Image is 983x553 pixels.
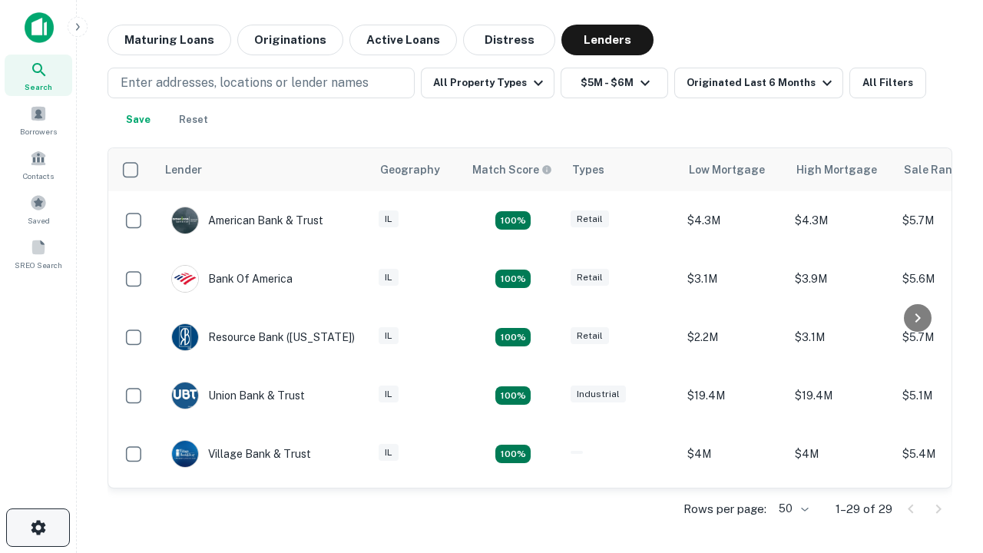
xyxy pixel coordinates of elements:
[5,188,72,230] a: Saved
[571,210,609,228] div: Retail
[495,211,531,230] div: Matching Properties: 7, hasApolloMatch: undefined
[5,233,72,274] a: SREO Search
[680,483,787,541] td: $4M
[687,74,836,92] div: Originated Last 6 Months
[836,500,892,518] p: 1–29 of 29
[171,440,311,468] div: Village Bank & Trust
[25,12,54,43] img: capitalize-icon.png
[472,161,552,178] div: Capitalize uses an advanced AI algorithm to match your search with the best lender. The match sco...
[165,161,202,179] div: Lender
[561,68,668,98] button: $5M - $6M
[172,382,198,409] img: picture
[796,161,877,179] div: High Mortgage
[5,144,72,185] a: Contacts
[380,161,440,179] div: Geography
[787,191,895,250] td: $4.3M
[572,161,604,179] div: Types
[114,104,163,135] button: Save your search to get updates of matches that match your search criteria.
[906,381,983,455] iframe: Chat Widget
[172,207,198,233] img: picture
[495,386,531,405] div: Matching Properties: 4, hasApolloMatch: undefined
[171,265,293,293] div: Bank Of America
[472,161,549,178] h6: Match Score
[15,259,62,271] span: SREO Search
[680,148,787,191] th: Low Mortgage
[674,68,843,98] button: Originated Last 6 Months
[561,25,654,55] button: Lenders
[172,441,198,467] img: picture
[680,308,787,366] td: $2.2M
[172,266,198,292] img: picture
[787,366,895,425] td: $19.4M
[571,269,609,286] div: Retail
[172,324,198,350] img: picture
[5,99,72,141] a: Borrowers
[463,148,563,191] th: Capitalize uses an advanced AI algorithm to match your search with the best lender. The match sco...
[680,250,787,308] td: $3.1M
[171,323,355,351] div: Resource Bank ([US_STATE])
[121,74,369,92] p: Enter addresses, locations or lender names
[108,25,231,55] button: Maturing Loans
[571,386,626,403] div: Industrial
[169,104,218,135] button: Reset
[680,425,787,483] td: $4M
[563,148,680,191] th: Types
[787,250,895,308] td: $3.9M
[689,161,765,179] div: Low Mortgage
[25,81,52,93] span: Search
[171,382,305,409] div: Union Bank & Trust
[787,308,895,366] td: $3.1M
[379,386,399,403] div: IL
[156,148,371,191] th: Lender
[379,327,399,345] div: IL
[20,125,57,137] span: Borrowers
[849,68,926,98] button: All Filters
[371,148,463,191] th: Geography
[495,445,531,463] div: Matching Properties: 6, hasApolloMatch: undefined
[495,328,531,346] div: Matching Properties: 4, hasApolloMatch: undefined
[421,68,554,98] button: All Property Types
[28,214,50,227] span: Saved
[5,55,72,96] a: Search
[349,25,457,55] button: Active Loans
[379,269,399,286] div: IL
[171,207,323,234] div: American Bank & Trust
[23,170,54,182] span: Contacts
[237,25,343,55] button: Originations
[379,210,399,228] div: IL
[463,25,555,55] button: Distress
[495,270,531,288] div: Matching Properties: 4, hasApolloMatch: undefined
[680,191,787,250] td: $4.3M
[683,500,766,518] p: Rows per page:
[680,366,787,425] td: $19.4M
[787,148,895,191] th: High Mortgage
[787,483,895,541] td: $4M
[787,425,895,483] td: $4M
[108,68,415,98] button: Enter addresses, locations or lender names
[773,498,811,520] div: 50
[571,327,609,345] div: Retail
[379,444,399,462] div: IL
